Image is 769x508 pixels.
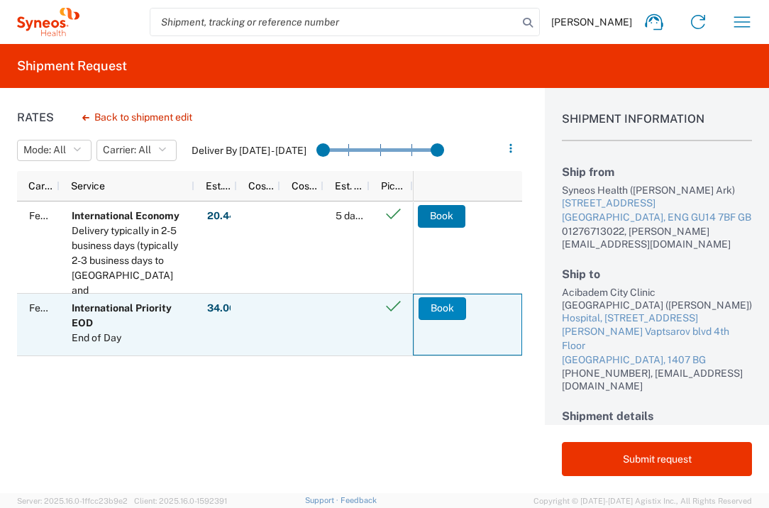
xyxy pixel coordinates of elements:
div: [STREET_ADDRESS] [562,197,752,211]
button: Book [418,205,465,228]
label: Deliver By [DATE] - [DATE] [192,144,306,157]
h2: Ship to [562,267,752,281]
input: Shipment, tracking or reference number [150,9,518,35]
span: Mode: All [23,143,66,157]
span: FedEx Express [29,302,97,314]
div: [GEOGRAPHIC_DATA], ENG GU14 7BF GB [562,211,752,225]
div: Delivery typically in 2-5 business days (typically 2-3 business days to Canada and Mexico). [72,223,188,313]
span: Carrier: All [103,143,151,157]
a: Feedback [341,496,377,504]
h2: Shipment Request [17,57,127,74]
span: 5 day(s) [336,210,371,221]
b: International Priority EOD [72,302,172,328]
span: Est. Time [335,180,364,192]
span: Server: 2025.16.0-1ffcc23b9e2 [17,497,128,505]
span: Est. Cost [206,180,231,192]
div: 01276713022, [PERSON_NAME][EMAIL_ADDRESS][DOMAIN_NAME] [562,225,752,250]
span: Copyright © [DATE]-[DATE] Agistix Inc., All Rights Reserved [533,495,752,507]
h1: Shipment Information [562,112,752,141]
h1: Rates [17,111,54,124]
div: End of Day [72,331,188,346]
button: Carrier: All [96,140,177,161]
h2: Ship from [562,165,752,179]
span: Service [71,180,105,192]
span: Pickup [381,180,407,192]
div: [PHONE_NUMBER], [EMAIL_ADDRESS][DOMAIN_NAME] [562,367,752,392]
button: 20.44GBP [206,205,258,228]
button: Mode: All [17,140,92,161]
div: Hospital, [STREET_ADDRESS][PERSON_NAME] Vaptsarov blvd 4th Floor [562,311,752,353]
strong: 20.44 GBP [207,209,257,223]
span: Client: 2025.16.0-1592391 [134,497,227,505]
span: Cost per Mile [292,180,318,192]
strong: 34.06 GBP [207,302,257,315]
button: 34.06GBP [206,297,258,320]
button: Book [419,297,466,320]
a: Hospital, [STREET_ADDRESS][PERSON_NAME] Vaptsarov blvd 4th Floor[GEOGRAPHIC_DATA], 1407 BG [562,311,752,367]
span: Cost per Mile [248,180,275,192]
div: [GEOGRAPHIC_DATA], 1407 BG [562,353,752,368]
div: Syneos Health ([PERSON_NAME] Ark) [562,184,752,197]
span: Carrier [28,180,54,192]
h2: Shipment details [562,409,752,423]
span: FedEx Express [29,210,97,221]
button: Submit request [562,442,752,476]
a: [STREET_ADDRESS][GEOGRAPHIC_DATA], ENG GU14 7BF GB [562,197,752,224]
b: International Economy [72,210,179,221]
span: [PERSON_NAME] [551,16,632,28]
a: Support [305,496,341,504]
div: Acibadem City Clinic [GEOGRAPHIC_DATA] ([PERSON_NAME]) [562,286,752,311]
button: Back to shipment edit [71,105,204,130]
